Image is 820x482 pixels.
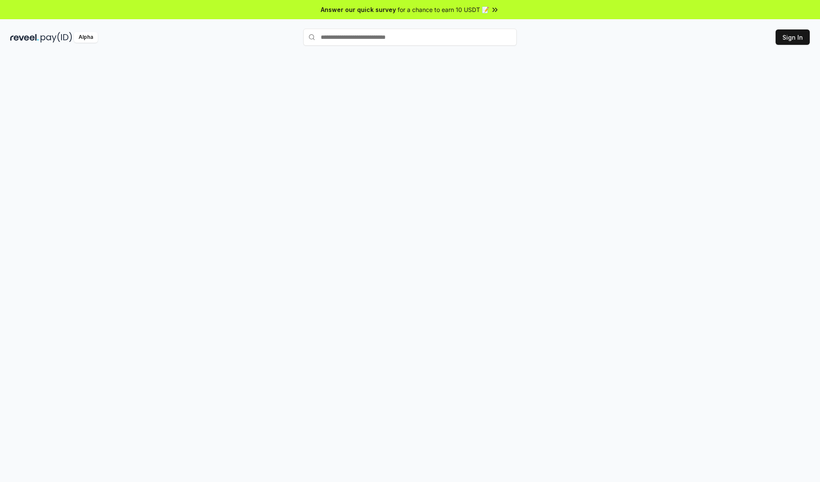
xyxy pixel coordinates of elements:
span: Answer our quick survey [321,5,396,14]
img: reveel_dark [10,32,39,43]
button: Sign In [776,29,810,45]
span: for a chance to earn 10 USDT 📝 [398,5,489,14]
img: pay_id [41,32,72,43]
div: Alpha [74,32,98,43]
